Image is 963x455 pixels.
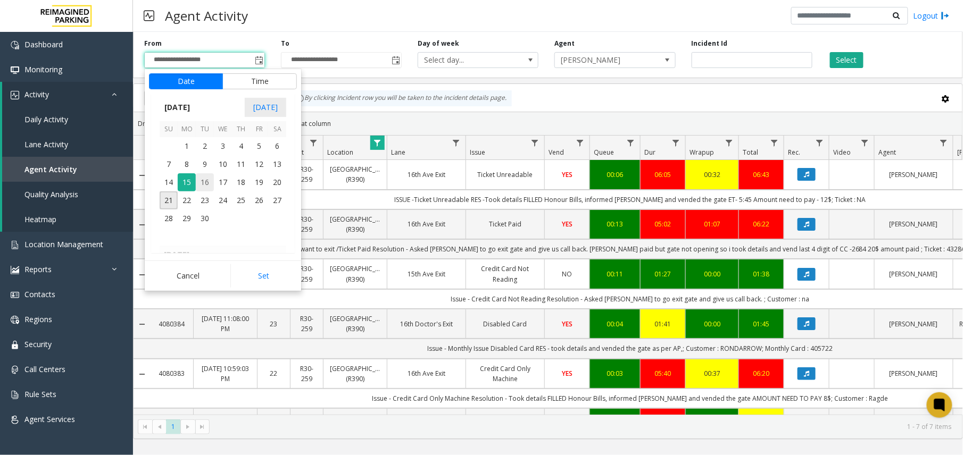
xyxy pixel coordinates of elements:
label: Day of week [418,39,459,48]
label: Agent [554,39,575,48]
td: Friday, September 19, 2025 [250,173,268,191]
span: 16 [196,173,214,191]
img: 'icon' [11,66,19,74]
a: Logout [914,10,950,21]
span: 26 [250,191,268,209]
a: 4080383 [157,368,187,378]
span: 28 [160,209,178,227]
a: 00:13 [596,219,634,229]
a: 06:22 [745,219,777,229]
td: Saturday, September 6, 2025 [268,137,286,155]
button: Time tab [222,73,297,89]
div: 06:20 [745,368,777,378]
span: Rec. [788,148,800,157]
a: YES [551,219,583,229]
span: Video [833,148,851,157]
span: Daily Activity [24,114,68,124]
th: Su [160,121,178,138]
span: 2 [196,137,214,155]
td: Saturday, September 20, 2025 [268,173,286,191]
img: logout [941,10,950,21]
div: 05:02 [647,219,679,229]
td: Saturday, September 13, 2025 [268,155,286,173]
span: 19 [250,173,268,191]
a: R30-259 [297,413,317,433]
a: 01:38 [745,269,777,279]
td: Friday, September 5, 2025 [250,137,268,155]
a: 00:00 [692,269,732,279]
a: [PERSON_NAME] [881,219,947,229]
a: Queue Filter Menu [624,136,638,150]
th: Fr [250,121,268,138]
span: 10 [214,155,232,173]
span: 14 [160,173,178,191]
span: [DATE] [160,99,195,115]
a: [GEOGRAPHIC_DATA] (R390) [330,214,380,234]
span: 1 [178,137,196,155]
img: 'icon' [11,241,19,249]
a: 05:40 [647,368,679,378]
kendo-pager-info: 1 - 7 of 7 items [216,422,952,431]
a: [PERSON_NAME] [881,269,947,279]
span: 7 [160,155,178,173]
span: Location [327,148,353,157]
td: Monday, September 22, 2025 [178,191,196,209]
a: Credit Card Only Machine [472,364,538,384]
a: 06:05 [647,170,679,180]
span: 9 [196,155,214,173]
a: 22 [264,368,284,378]
span: Location Management [24,239,103,249]
div: Drag a column header and drop it here to group by that column [134,114,962,133]
span: YES [562,369,572,378]
img: 'icon' [11,291,19,299]
th: Tu [196,121,214,138]
a: 01:41 [647,319,679,329]
img: 'icon' [11,366,19,374]
th: We [214,121,232,138]
a: Issue Filter Menu [528,136,542,150]
a: [DATE] 08:15:08 PM [200,413,251,433]
a: [DATE] 10:59:03 PM [200,364,251,384]
span: Page 1 [166,419,180,434]
a: Collapse Details [134,370,151,378]
a: 16th Ave Exit [394,219,459,229]
a: Lot Filter Menu [306,136,321,150]
td: Thursday, September 25, 2025 [232,191,250,209]
a: Daily Activity [2,107,133,132]
div: 00:03 [596,368,634,378]
span: 17 [214,173,232,191]
span: YES [562,319,572,328]
span: 18 [232,173,250,191]
span: 23 [196,191,214,209]
a: Ticket Paid [472,219,538,229]
a: 01:45 [745,319,777,329]
div: By clicking Incident row you will be taken to the incident details page. [290,90,512,106]
span: 22 [178,191,196,209]
span: 11 [232,155,250,173]
span: Vend [549,148,564,157]
span: 20 [268,173,286,191]
span: 25 [232,191,250,209]
a: Collapse Details [134,320,151,328]
td: Tuesday, September 23, 2025 [196,191,214,209]
td: Friday, September 12, 2025 [250,155,268,173]
span: Wrapup [690,148,714,157]
span: Toggle popup [389,53,401,68]
span: 15 [178,173,196,191]
span: Monitoring [24,64,62,74]
a: Vend Filter Menu [573,136,587,150]
span: 13 [268,155,286,173]
span: YES [562,220,572,229]
span: Contacts [24,289,55,299]
label: From [144,39,162,48]
img: 'icon' [11,391,19,399]
img: 'icon' [11,341,19,349]
a: R30-259 [297,164,317,184]
a: [DATE] 11:08:00 PM [200,314,251,334]
td: Wednesday, September 3, 2025 [214,137,232,155]
td: Sunday, September 7, 2025 [160,155,178,173]
a: Ticket Unreadable [472,170,538,180]
a: YES [551,170,583,180]
a: [GEOGRAPHIC_DATA] (R390) [330,164,380,184]
a: [GEOGRAPHIC_DATA] (R390) [330,413,380,433]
